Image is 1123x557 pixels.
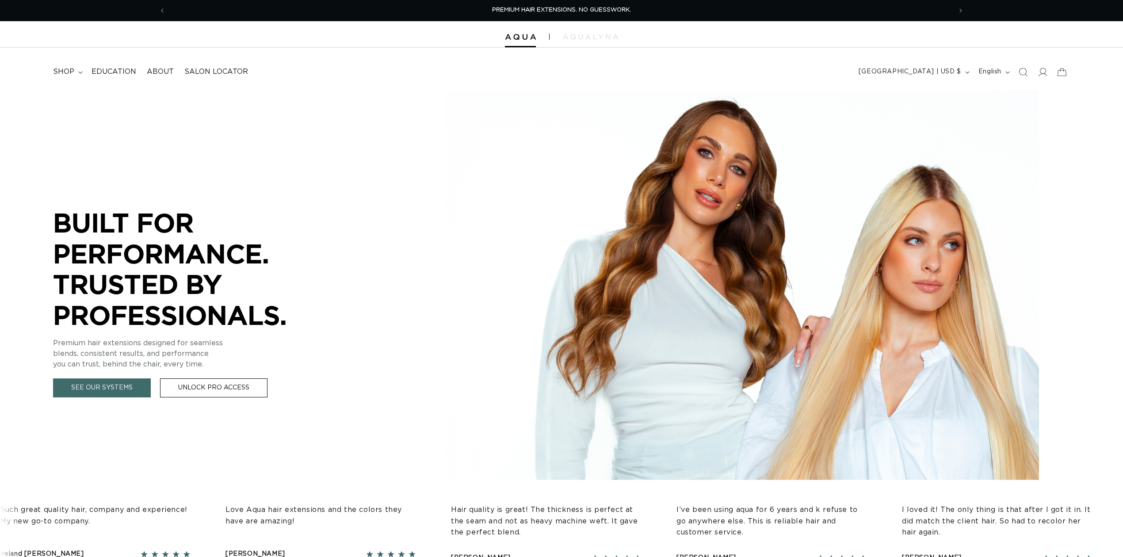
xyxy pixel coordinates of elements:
[1013,62,1033,82] summary: Search
[563,34,618,39] img: aqualyna.com
[153,2,172,19] button: Previous announcement
[451,504,641,538] p: Hair quality is great! The thickness is perfect at the seam and not as heavy machine weft. It gav...
[184,67,248,76] span: Salon Locator
[951,2,970,19] button: Next announcement
[86,62,141,82] a: Education
[147,67,174,76] span: About
[141,62,179,82] a: About
[901,504,1092,538] p: I loved it! The only thing is that after I got it in. It did match the client hair. So had to rec...
[676,504,866,538] p: I’ve been using aqua for 6 years and k refuse to go anywhere else. This is reliable hair and cust...
[92,67,136,76] span: Education
[53,378,151,397] a: See Our Systems
[53,207,318,330] p: BUILT FOR PERFORMANCE. TRUSTED BY PROFESSIONALS.
[978,67,1001,76] span: English
[179,62,253,82] a: Salon Locator
[160,378,267,397] a: Unlock Pro Access
[853,64,973,80] button: [GEOGRAPHIC_DATA] | USD $
[53,67,74,76] span: shop
[53,338,318,370] p: Premium hair extensions designed for seamless blends, consistent results, and performance you can...
[505,34,536,40] img: Aqua Hair Extensions
[973,64,1013,80] button: English
[492,7,631,13] span: PREMIUM HAIR EXTENSIONS. NO GUESSWORK.
[48,62,86,82] summary: shop
[859,67,961,76] span: [GEOGRAPHIC_DATA] | USD $
[225,504,415,527] p: Love Aqua hair extensions and the colors they have are amazing!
